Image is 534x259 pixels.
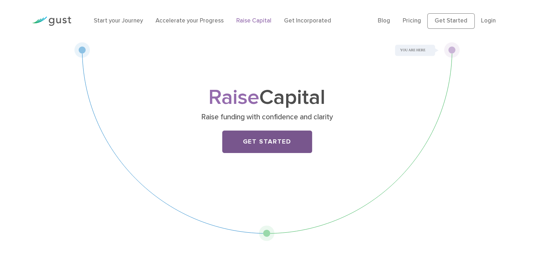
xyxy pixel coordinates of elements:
a: Start your Journey [94,17,143,24]
a: Get Incorporated [284,17,331,24]
a: Blog [378,17,390,24]
a: Accelerate your Progress [156,17,224,24]
a: Get Started [222,131,312,153]
h1: Capital [128,88,406,107]
a: Get Started [427,13,475,29]
a: Login [481,17,496,24]
p: Raise funding with confidence and clarity [131,112,403,122]
a: Raise Capital [236,17,271,24]
span: Raise [209,85,259,110]
a: Pricing [403,17,421,24]
img: Gust Logo [32,16,71,26]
